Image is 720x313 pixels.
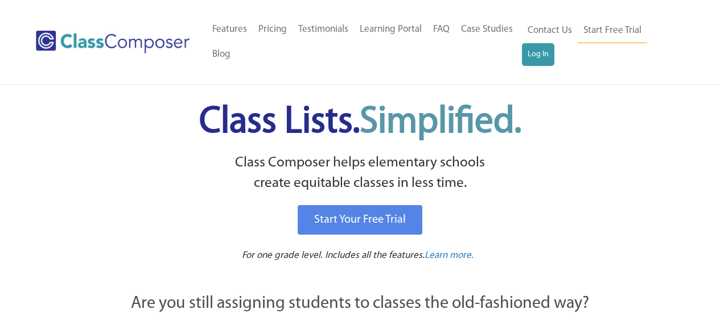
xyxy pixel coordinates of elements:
[522,18,578,43] a: Contact Us
[207,17,253,42] a: Features
[354,17,427,42] a: Learning Portal
[298,205,422,235] a: Start Your Free Trial
[253,17,293,42] a: Pricing
[242,251,425,260] span: For one grade level. Includes all the features.
[68,153,652,194] p: Class Composer helps elementary schools create equitable classes in less time.
[293,17,354,42] a: Testimonials
[427,17,455,42] a: FAQ
[578,18,647,44] a: Start Free Trial
[455,17,519,42] a: Case Studies
[314,214,406,226] span: Start Your Free Trial
[360,104,521,141] span: Simplified.
[36,31,190,53] img: Class Composer
[522,18,676,66] nav: Header Menu
[199,104,521,141] span: Class Lists.
[425,251,474,260] span: Learn more.
[207,17,522,67] nav: Header Menu
[522,43,554,66] a: Log In
[425,249,474,263] a: Learn more.
[207,42,236,67] a: Blog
